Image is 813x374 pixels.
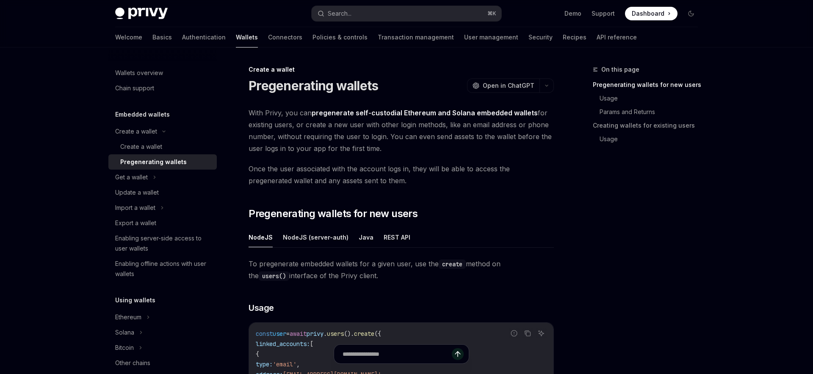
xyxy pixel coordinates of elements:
[522,328,533,339] button: Copy the contents from the code block
[625,7,677,20] a: Dashboard
[115,343,134,353] div: Bitcoin
[249,302,274,314] span: Usage
[593,78,705,92] a: Pregenerating wallets for new users
[108,231,217,256] a: Enabling server-side access to user wallets
[312,6,501,21] button: Search...⌘K
[487,10,496,17] span: ⌘ K
[108,65,217,81] a: Wallets overview
[115,203,155,213] div: Import a wallet
[115,327,134,338] div: Solana
[108,185,217,200] a: Update a wallet
[268,27,302,47] a: Connectors
[256,330,273,338] span: const
[327,330,344,338] span: users
[115,358,150,368] div: Other chains
[115,83,154,93] div: Chain support
[452,348,464,360] button: Send message
[684,7,698,20] button: Toggle dark mode
[384,227,410,247] button: REST API
[115,126,157,137] div: Create a wallet
[249,65,554,74] div: Create a wallet
[273,330,286,338] span: user
[120,157,187,167] div: Pregenerating wallets
[256,340,310,348] span: linked_accounts:
[120,142,162,152] div: Create a wallet
[115,295,155,305] h5: Using wallets
[374,330,381,338] span: ({
[600,92,705,105] a: Usage
[592,9,615,18] a: Support
[115,218,156,228] div: Export a wallet
[108,139,217,154] a: Create a wallet
[528,27,553,47] a: Security
[115,187,159,198] div: Update a wallet
[307,330,324,338] span: privy
[115,27,142,47] a: Welcome
[324,330,327,338] span: .
[108,154,217,170] a: Pregenerating wallets
[286,330,290,338] span: =
[563,27,586,47] a: Recipes
[249,227,273,247] button: NodeJS
[467,78,539,93] button: Open in ChatGPT
[344,330,354,338] span: ().
[115,68,163,78] div: Wallets overview
[593,119,705,132] a: Creating wallets for existing users
[259,271,289,281] code: users()
[108,256,217,282] a: Enabling offline actions with user wallets
[249,207,418,220] span: Pregenerating wallets for new users
[283,227,348,247] button: NodeJS (server-auth)
[359,227,373,247] button: Java
[249,163,554,187] span: Once the user associated with the account logs in, they will be able to access the pregenerated w...
[152,27,172,47] a: Basics
[115,233,212,254] div: Enabling server-side access to user wallets
[115,172,148,182] div: Get a wallet
[108,81,217,96] a: Chain support
[115,312,141,322] div: Ethereum
[249,107,554,154] span: With Privy, you can for existing users, or create a new user with other login methods, like an em...
[354,330,374,338] span: create
[328,8,351,19] div: Search...
[249,258,554,282] span: To pregenerate embedded wallets for a given user, use the method on the interface of the Privy cl...
[312,27,368,47] a: Policies & controls
[378,27,454,47] a: Transaction management
[464,27,518,47] a: User management
[509,328,520,339] button: Report incorrect code
[108,215,217,231] a: Export a wallet
[597,27,637,47] a: API reference
[115,8,168,20] img: dark logo
[483,81,534,90] span: Open in ChatGPT
[182,27,226,47] a: Authentication
[601,64,639,75] span: On this page
[115,259,212,279] div: Enabling offline actions with user wallets
[236,27,258,47] a: Wallets
[108,355,217,371] a: Other chains
[439,260,466,269] code: create
[115,109,170,120] h5: Embedded wallets
[536,328,547,339] button: Ask AI
[600,105,705,119] a: Params and Returns
[312,109,538,117] strong: pregenerate self-custodial Ethereum and Solana embedded wallets
[600,132,705,146] a: Usage
[290,330,307,338] span: await
[249,78,378,93] h1: Pregenerating wallets
[564,9,581,18] a: Demo
[632,9,664,18] span: Dashboard
[310,340,313,348] span: [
